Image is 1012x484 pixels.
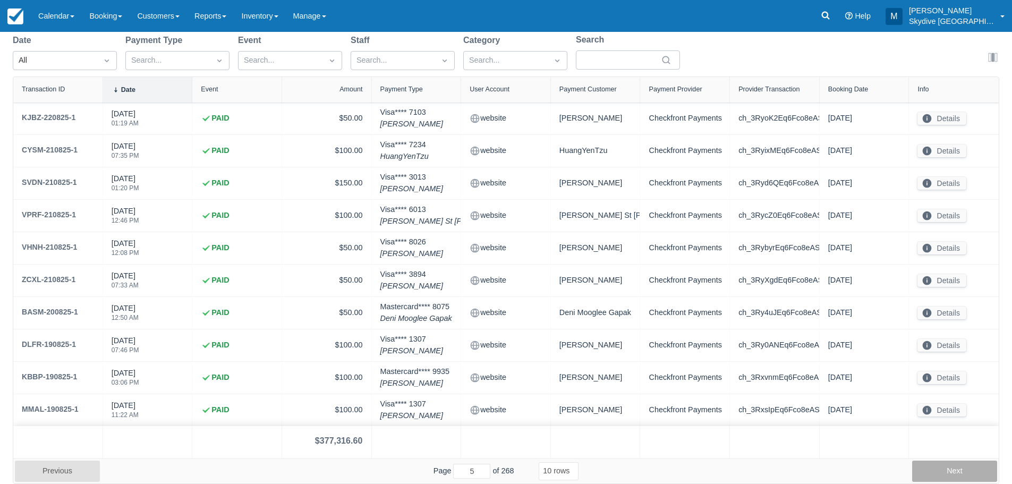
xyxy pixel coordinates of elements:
[22,208,76,223] a: VPRF-210825-1
[380,301,452,324] div: Mastercard **** 8075
[22,241,77,253] div: VHNH-210825-1
[211,177,229,189] strong: PAID
[291,273,363,288] div: $50.00
[559,338,632,353] div: [PERSON_NAME]
[909,16,994,27] p: Skydive [GEOGRAPHIC_DATA]
[112,315,139,321] div: 12:50 AM
[22,176,77,191] a: SVDN-210825-1
[291,403,363,418] div: $100.00
[380,216,517,227] em: [PERSON_NAME] St [PERSON_NAME]
[380,313,452,325] em: Deni Mooglee Gapak
[738,143,811,158] div: ch_3RyixMEq6Fco8eAS1Z4d1lRn
[828,111,900,126] div: [DATE]
[649,273,721,288] div: Checkfront Payments
[828,208,900,223] div: [DATE]
[22,86,65,93] div: Transaction ID
[112,206,139,230] div: [DATE]
[112,412,139,418] div: 11:22 AM
[917,112,966,125] button: Details
[112,152,139,159] div: 07:35 PM
[380,366,449,389] div: Mastercard **** 9935
[917,145,966,157] button: Details
[112,282,139,288] div: 07:33 AM
[339,86,362,93] div: Amount
[112,217,139,224] div: 12:46 PM
[738,86,800,93] div: Provider Transaction
[470,208,542,223] div: website
[845,12,853,20] i: Help
[380,378,449,389] em: [PERSON_NAME]
[112,250,139,256] div: 12:08 PM
[463,34,504,47] label: Category
[112,108,139,133] div: [DATE]
[112,270,139,295] div: [DATE]
[855,12,871,20] span: Help
[112,120,139,126] div: 01:19 AM
[828,338,900,353] div: [DATE]
[112,400,139,424] div: [DATE]
[433,464,514,479] span: Page of
[380,410,443,422] em: [PERSON_NAME]
[238,34,266,47] label: Event
[917,339,966,352] button: Details
[912,461,997,482] button: Next
[738,338,811,353] div: ch_3Ry0ANEq6Fco8eAS1cDCqyHc
[439,55,450,66] span: Dropdown icon
[211,242,229,254] strong: PAID
[738,305,811,320] div: ch_3Ry4uJEq6Fco8eAS04Kn2yfh
[291,143,363,158] div: $100.00
[112,379,139,386] div: 03:06 PM
[211,210,229,222] strong: PAID
[125,34,186,47] label: Payment Type
[470,86,509,93] div: User Account
[738,273,811,288] div: ch_3RyXgdEq6Fco8eAS1UUbwQuj
[738,208,811,223] div: ch_3RycZ0Eq6Fco8eAS0yGpTroa
[828,143,900,158] div: [DATE]
[22,338,76,353] a: DLFR-190825-1
[112,368,139,392] div: [DATE]
[649,208,721,223] div: Checkfront Payments
[649,176,721,191] div: Checkfront Payments
[470,241,542,256] div: website
[559,273,632,288] div: [PERSON_NAME]
[22,208,76,221] div: VPRF-210825-1
[19,55,92,66] div: All
[649,86,702,93] div: Payment Provider
[649,241,721,256] div: Checkfront Payments
[121,86,135,94] div: Date
[738,176,811,191] div: ch_3Ryd6QEq6Fco8eAS1JxQNacI
[917,274,966,287] button: Details
[649,370,721,385] div: Checkfront Payments
[917,86,929,93] div: Info
[22,143,78,156] div: CYSM-210825-1
[559,403,632,418] div: [PERSON_NAME]
[470,143,542,158] div: website
[501,466,514,475] span: 268
[7,9,23,24] img: checkfront-main-nav-mini-logo.png
[112,347,139,353] div: 07:46 PM
[828,86,869,93] div: Booking Date
[559,111,632,126] div: [PERSON_NAME]
[380,345,443,357] em: [PERSON_NAME]
[828,241,900,256] div: [DATE]
[470,176,542,191] div: website
[917,307,966,319] button: Details
[22,305,78,318] div: BASM-200825-1
[101,55,112,66] span: Dropdown icon
[22,370,77,385] a: KBBP-190825-1
[22,338,76,351] div: DLFR-190825-1
[380,183,443,195] em: [PERSON_NAME]
[112,173,139,198] div: [DATE]
[559,86,617,93] div: Payment Customer
[22,241,77,256] a: VHNH-210825-1
[22,370,77,383] div: KBBP-190825-1
[211,145,229,157] strong: PAID
[470,338,542,353] div: website
[470,305,542,320] div: website
[828,273,900,288] div: [DATE]
[22,403,79,418] a: MMAL-190825-1
[380,151,429,163] em: HuangYenTzu
[315,435,363,447] div: $377,316.60
[917,404,966,417] button: Details
[828,176,900,191] div: [DATE]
